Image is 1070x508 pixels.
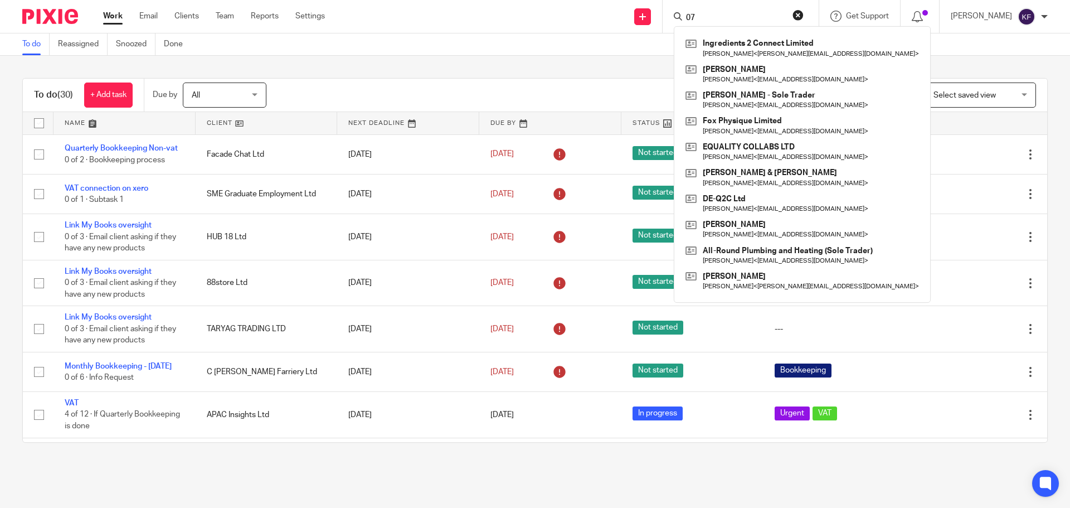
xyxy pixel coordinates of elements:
[65,185,148,192] a: VAT connection on xero
[295,11,325,22] a: Settings
[633,229,683,243] span: Not started
[65,196,124,204] span: 0 of 1 · Subtask 1
[951,11,1012,22] p: [PERSON_NAME]
[192,91,200,99] span: All
[775,323,894,335] div: ---
[337,214,479,260] td: [DATE]
[490,325,514,333] span: [DATE]
[196,260,338,306] td: 88store Ltd
[153,89,177,100] p: Due by
[103,11,123,22] a: Work
[58,33,108,55] a: Reassigned
[65,399,79,407] a: VAT
[196,214,338,260] td: HUB 18 Ltd
[196,352,338,391] td: C [PERSON_NAME] Farriery Ltd
[337,352,479,391] td: [DATE]
[685,13,785,23] input: Search
[139,11,158,22] a: Email
[813,407,837,420] span: VAT
[337,134,479,174] td: [DATE]
[633,364,683,378] span: Not started
[933,91,996,99] span: Select saved view
[22,33,50,55] a: To do
[65,233,176,253] span: 0 of 3 · Email client asking if they have any new products
[633,407,683,420] span: In progress
[65,279,176,298] span: 0 of 3 · Email client asking if they have any new products
[633,146,683,160] span: Not started
[22,9,78,24] img: Pixie
[633,186,683,200] span: Not started
[490,279,514,287] span: [DATE]
[65,221,152,229] a: Link My Books oversight
[164,33,191,55] a: Done
[65,268,152,275] a: Link My Books oversight
[65,325,176,345] span: 0 of 3 · Email client asking if they have any new products
[337,306,479,352] td: [DATE]
[65,362,172,370] a: Monthly Bookkeeping - [DATE]
[65,411,180,430] span: 4 of 12 · If Quarterly Bookkeeping is done
[490,190,514,198] span: [DATE]
[34,89,73,101] h1: To do
[196,392,338,438] td: APAC Insights Ltd
[65,374,134,381] span: 0 of 6 · Info Request
[174,11,199,22] a: Clients
[1018,8,1035,26] img: svg%3E
[196,306,338,352] td: TARYAG TRADING LTD
[490,368,514,376] span: [DATE]
[196,174,338,214] td: SME Graduate Employment Ltd
[846,12,889,20] span: Get Support
[84,83,133,108] a: + Add task
[337,174,479,214] td: [DATE]
[792,9,804,21] button: Clear
[65,156,165,164] span: 0 of 2 · Bookkeeping process
[775,364,831,378] span: Bookkeeping
[65,313,152,321] a: Link My Books oversight
[196,134,338,174] td: Facade Chat Ltd
[633,275,683,289] span: Not started
[116,33,155,55] a: Snoozed
[57,90,73,99] span: (30)
[337,260,479,306] td: [DATE]
[337,438,479,483] td: [DATE]
[251,11,279,22] a: Reports
[337,392,479,438] td: [DATE]
[490,151,514,158] span: [DATE]
[216,11,234,22] a: Team
[490,233,514,241] span: [DATE]
[65,144,178,152] a: Quarterly Bookkeeping Non-vat
[633,321,683,335] span: Not started
[775,407,810,420] span: Urgent
[196,438,338,483] td: TARYAG TRADING LTD
[490,411,514,419] span: [DATE]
